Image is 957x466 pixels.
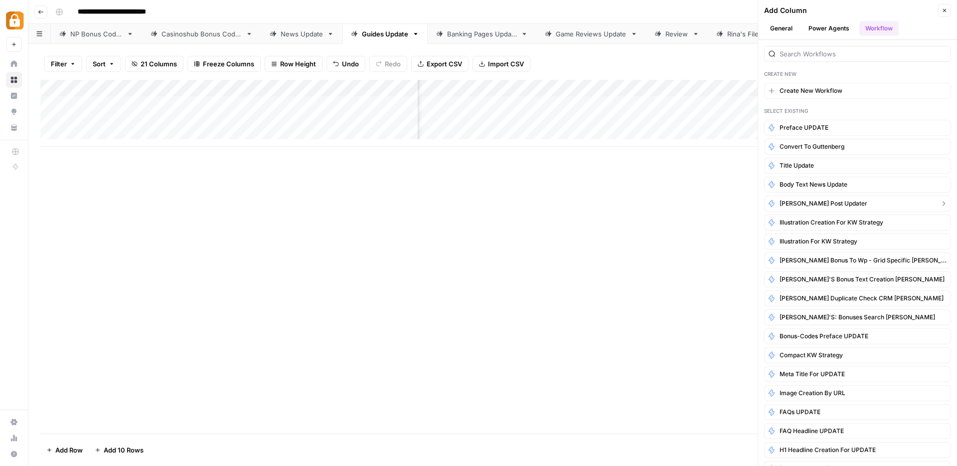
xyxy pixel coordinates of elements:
[764,177,951,193] button: Body Text News Update
[764,196,951,212] button: [PERSON_NAME] post updater
[780,275,945,284] span: [PERSON_NAME]'s Bonus Text Creation [PERSON_NAME]
[780,142,844,151] span: Convert to Guttenberg
[428,24,536,44] a: Banking Pages Update
[447,29,517,39] div: Banking Pages Update
[280,59,316,69] span: Row Height
[55,445,83,455] span: Add Row
[342,24,428,44] a: Guides Update
[764,309,951,325] button: [PERSON_NAME]'s: Bonuses Search [PERSON_NAME]
[556,29,627,39] div: Game Reviews Update
[764,215,951,231] button: Illustration Creation for KW strategy
[780,218,883,227] span: Illustration Creation for KW strategy
[473,56,530,72] button: Import CSV
[780,180,847,189] span: Body Text News Update
[764,70,951,78] div: Create New
[369,56,407,72] button: Redo
[780,256,948,265] span: [PERSON_NAME] bonus to wp - grid specific [PERSON_NAME]
[727,29,847,39] div: [PERSON_NAME]'s Fileds Manual input
[764,328,951,344] button: Bonus-codes Preface UPDATE
[261,24,342,44] a: News Update
[86,56,121,72] button: Sort
[93,59,106,69] span: Sort
[70,29,123,39] div: NP Bonus Codes
[385,59,401,69] span: Redo
[665,29,688,39] div: Review
[51,59,67,69] span: Filter
[187,56,261,72] button: Freeze Columns
[6,88,22,104] a: Insights
[6,8,22,33] button: Workspace: Adzz
[780,237,857,246] span: Illustration For KW Strategy
[764,139,951,155] button: Convert to Guttenberg
[6,446,22,462] button: Help + Support
[6,430,22,446] a: Usage
[780,294,944,303] span: [PERSON_NAME] duplicate check CRM [PERSON_NAME]
[427,59,462,69] span: Export CSV
[764,442,951,458] button: H1 Headline Creation for UPDATE
[780,389,845,398] span: Image Creation by URL
[859,21,899,36] button: Workflow
[780,199,867,208] span: [PERSON_NAME] post updater
[764,107,951,115] div: Select Existing
[764,158,951,174] button: Title Update
[44,56,82,72] button: Filter
[780,313,935,322] span: [PERSON_NAME]'s: Bonuses Search [PERSON_NAME]
[780,370,845,379] span: Meta Title for UPDATE
[764,252,951,268] button: [PERSON_NAME] bonus to wp - grid specific [PERSON_NAME]
[362,29,408,39] div: Guides Update
[764,271,951,287] button: [PERSON_NAME]'s Bonus Text Creation [PERSON_NAME]
[764,385,951,401] button: Image Creation by URL
[764,233,951,249] button: Illustration For KW Strategy
[764,423,951,439] button: FAQ headline UPDATE
[6,11,24,29] img: Adzz Logo
[764,120,951,136] button: Preface UPDATE
[780,49,947,59] input: Search Workflows
[780,351,843,360] span: Compact KW Strategy
[780,427,844,436] span: FAQ headline UPDATE
[141,59,177,69] span: 21 Columns
[780,446,876,455] span: H1 Headline Creation for UPDATE
[6,72,22,88] a: Browse
[764,366,951,382] button: Meta Title for UPDATE
[802,21,855,36] button: Power Agents
[6,414,22,430] a: Settings
[764,347,951,363] button: Compact KW Strategy
[265,56,322,72] button: Row Height
[6,104,22,120] a: Opportunities
[326,56,365,72] button: Undo
[488,59,524,69] span: Import CSV
[89,442,150,458] button: Add 10 Rows
[51,24,142,44] a: NP Bonus Codes
[411,56,469,72] button: Export CSV
[342,59,359,69] span: Undo
[6,120,22,136] a: Your Data
[536,24,646,44] a: Game Reviews Update
[40,442,89,458] button: Add Row
[780,332,868,341] span: Bonus-codes Preface UPDATE
[125,56,183,72] button: 21 Columns
[780,161,814,170] span: Title Update
[764,83,951,99] button: Create New Workflow
[6,56,22,72] a: Home
[161,29,242,39] div: Casinoshub Bonus Codes
[203,59,254,69] span: Freeze Columns
[780,408,820,417] span: FAQs UPDATE
[780,86,842,95] span: Create New Workflow
[646,24,708,44] a: Review
[104,445,144,455] span: Add 10 Rows
[764,290,951,306] button: [PERSON_NAME] duplicate check CRM [PERSON_NAME]
[764,21,798,36] button: General
[142,24,261,44] a: Casinoshub Bonus Codes
[281,29,323,39] div: News Update
[780,123,828,132] span: Preface UPDATE
[708,24,867,44] a: [PERSON_NAME]'s Fileds Manual input
[764,404,951,420] button: FAQs UPDATE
